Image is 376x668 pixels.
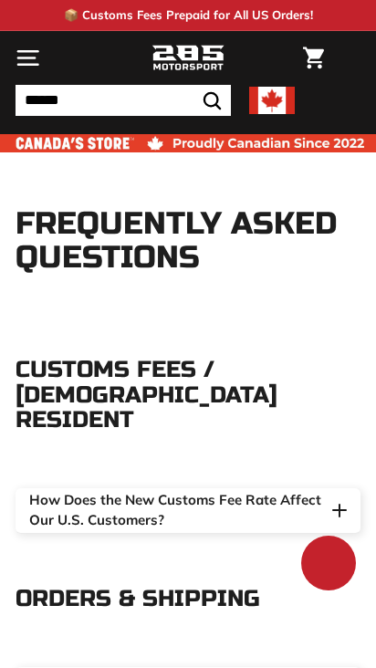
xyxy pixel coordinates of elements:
[151,43,225,74] img: Logo_285_Motorsport_areodynamics_components
[29,491,321,529] span: How Does the New Customs Fee Rate Affect Our U.S. Customers?
[332,504,347,517] img: Toggle FAQ collapsible tab
[296,536,361,595] inbox-online-store-chat: Shopify online store chat
[16,358,360,433] p: CUSTOMS FEES / [DEMOGRAPHIC_DATA] RESIDENT
[16,85,231,116] input: Search
[16,488,360,534] button: How Does the New Customs Fee Rate Affect Our U.S. Customers? Toggle FAQ collapsible tab
[64,6,313,25] p: 📦 Customs Fees Prepaid for All US Orders!
[294,32,333,84] a: Cart
[16,207,360,276] h1: Frequently Asked Questions
[16,587,360,612] p: Orders & shipping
